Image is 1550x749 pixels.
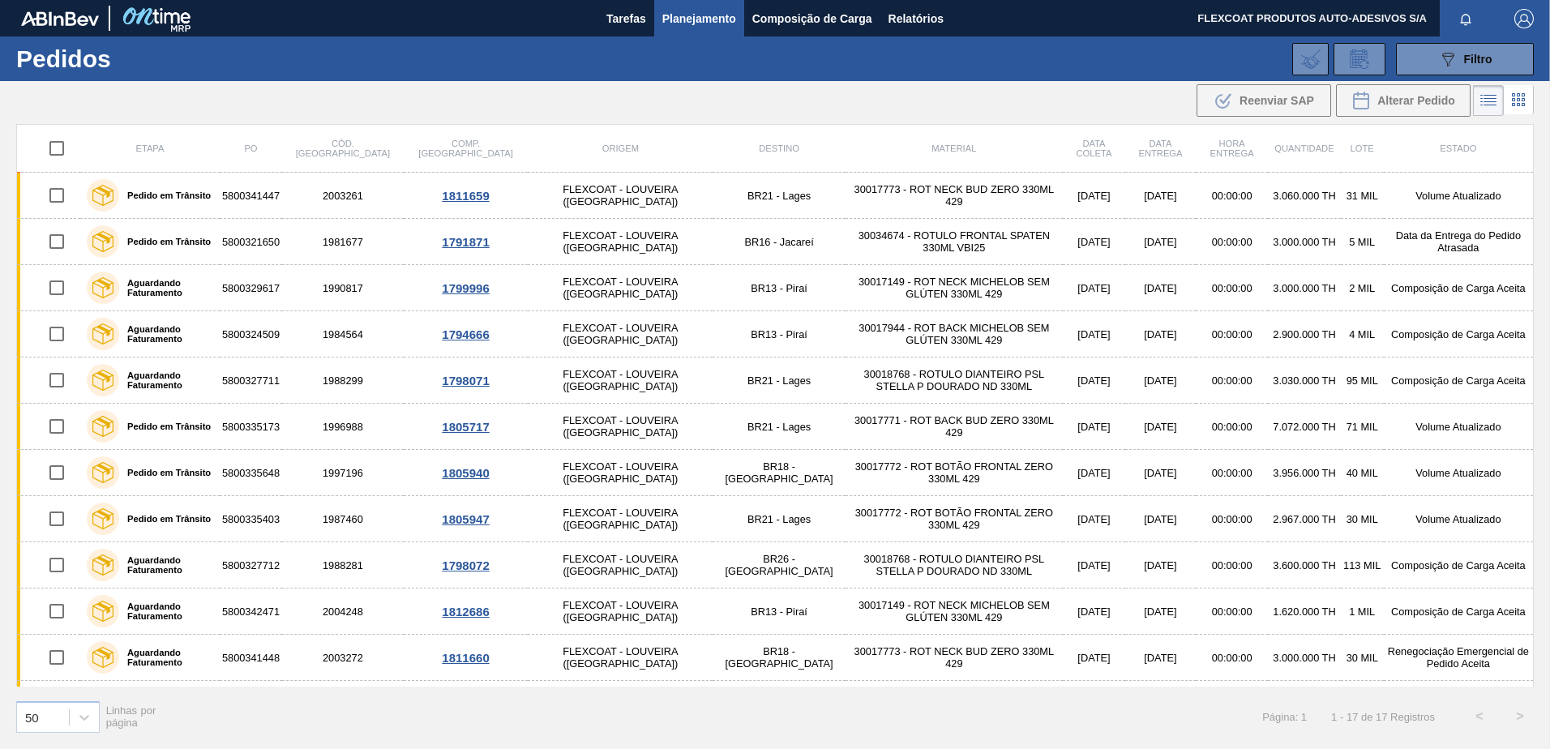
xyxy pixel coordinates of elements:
td: [DATE] [1125,681,1196,727]
td: [DATE] [1125,311,1196,357]
td: FLEXCOAT - LOUVEIRA ([GEOGRAPHIC_DATA]) [528,450,713,496]
td: 00:00:00 [1196,404,1268,450]
td: 30017773 - ROT NECK BUD ZERO 330ML 429 [846,635,1063,681]
td: [DATE] [1063,450,1125,496]
td: 00:00:00 [1196,311,1268,357]
span: Tarefas [606,9,646,28]
td: 5 MIL [1341,219,1384,265]
button: Notificações [1440,7,1492,30]
td: 1981677 [282,219,404,265]
a: Aguardando Faturamento58003277111988299FLEXCOAT - LOUVEIRA ([GEOGRAPHIC_DATA])BR21 - Lages3001876... [17,357,1534,404]
td: 5800327712 [220,542,282,588]
td: [DATE] [1063,357,1125,404]
td: 30017149 - ROT NECK MICHELOB SEM GLÚTEN 330ML 429 [846,681,1063,727]
td: [DATE] [1063,219,1125,265]
td: 7.072.000 TH [1268,404,1340,450]
div: 1791871 [406,235,526,249]
td: 5800335403 [220,496,282,542]
div: 50 [25,710,39,724]
label: Aguardando Faturamento [119,601,213,621]
td: 30017944 - ROT BACK MICHELOB SEM GLÚTEN 330ML 429 [846,311,1063,357]
td: FLEXCOAT - LOUVEIRA ([GEOGRAPHIC_DATA]) [528,404,713,450]
img: Logout [1514,9,1534,28]
td: 30017772 - ROT BOTÃO FRONTAL ZERO 330ML 429 [846,450,1063,496]
td: 2001652 [282,681,404,727]
td: 00:00:00 [1196,450,1268,496]
td: 3.000.000 TH [1268,681,1340,727]
td: BR16 - Jacareí [713,219,845,265]
td: 71 MIL [1341,404,1384,450]
td: 3.600.000 TH [1268,542,1340,588]
span: Estado [1440,143,1476,153]
td: BR26 - [GEOGRAPHIC_DATA] [713,542,845,588]
td: 3.060.000 TH [1268,173,1340,219]
td: [DATE] [1125,588,1196,635]
td: 30017149 - ROT NECK MICHELOB SEM GLÚTEN 330ML 429 [846,588,1063,635]
td: 5800327711 [220,357,282,404]
td: Data da Entrega do Pedido Atrasada [1384,219,1534,265]
td: 00:00:00 [1196,542,1268,588]
td: Composição de Carga Aceita [1384,265,1534,311]
td: 30018768 - ROTULO DIANTEIRO PSL STELLA P DOURADO ND 330ML [846,357,1063,404]
td: 1 MIL [1341,588,1384,635]
span: Material [931,143,976,153]
span: Quantidade [1274,143,1334,153]
td: 1987460 [282,496,404,542]
td: 5800329617 [220,265,282,311]
div: Alterar Pedido [1336,84,1471,117]
span: Alterar Pedido [1377,94,1455,107]
td: [DATE] [1063,173,1125,219]
div: 1799996 [406,281,526,295]
a: Aguardando Faturamento58003277121988281FLEXCOAT - LOUVEIRA ([GEOGRAPHIC_DATA])BR26 - [GEOGRAPHIC_... [17,542,1534,588]
div: 1805717 [406,420,526,434]
td: Renegociação Emergencial de Pedido Aceita [1384,635,1534,681]
td: 5800335648 [220,450,282,496]
td: [DATE] [1125,635,1196,681]
td: BR13 - Piraí [713,588,845,635]
div: 1805947 [406,512,526,526]
td: 3.000.000 TH [1268,635,1340,681]
span: Data entrega [1138,139,1182,158]
td: 00:00:00 [1196,681,1268,727]
span: Lote [1351,143,1374,153]
td: 5800324509 [220,311,282,357]
td: Volume Atualizado [1384,173,1534,219]
td: BR18 - [GEOGRAPHIC_DATA] [713,635,845,681]
div: 1798072 [406,559,526,572]
td: 1988281 [282,542,404,588]
td: 31 MIL [1341,173,1384,219]
td: [DATE] [1063,404,1125,450]
td: BR18 - [GEOGRAPHIC_DATA] [713,450,845,496]
div: 1794666 [406,327,526,341]
td: 00:00:00 [1196,588,1268,635]
button: Filtro [1396,43,1534,75]
label: Aguardando Faturamento [119,370,213,390]
a: Pedido em Trânsito58003354031987460FLEXCOAT - LOUVEIRA ([GEOGRAPHIC_DATA])BR21 - Lages30017772 - ... [17,496,1534,542]
span: Composição de Carga [752,9,872,28]
span: Origem [602,143,639,153]
span: Etapa [135,143,164,153]
td: 2003272 [282,635,404,681]
td: 95 MIL [1341,357,1384,404]
td: FLEXCOAT - LOUVEIRA ([GEOGRAPHIC_DATA]) [528,681,713,727]
td: [DATE] [1125,265,1196,311]
span: Relatórios [888,9,944,28]
td: 40 MIL [1341,450,1384,496]
div: Reenviar SAP [1197,84,1331,117]
td: BR13 - Piraí [713,681,845,727]
td: 2004248 [282,588,404,635]
td: 3.030.000 TH [1268,357,1340,404]
td: Volume Atualizado [1384,404,1534,450]
td: FLEXCOAT - LOUVEIRA ([GEOGRAPHIC_DATA]) [528,542,713,588]
label: Aguardando Faturamento [119,278,213,297]
span: Planejamento [662,9,736,28]
td: 30017772 - ROT BOTÃO FRONTAL ZERO 330ML 429 [846,496,1063,542]
td: 2.900.000 TH [1268,311,1340,357]
td: [DATE] [1063,311,1125,357]
td: 2 MIL [1341,265,1384,311]
td: 5800339913 [220,681,282,727]
td: FLEXCOAT - LOUVEIRA ([GEOGRAPHIC_DATA]) [528,311,713,357]
td: FLEXCOAT - LOUVEIRA ([GEOGRAPHIC_DATA]) [528,635,713,681]
div: 1812686 [406,605,526,618]
td: 00:00:00 [1196,635,1268,681]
